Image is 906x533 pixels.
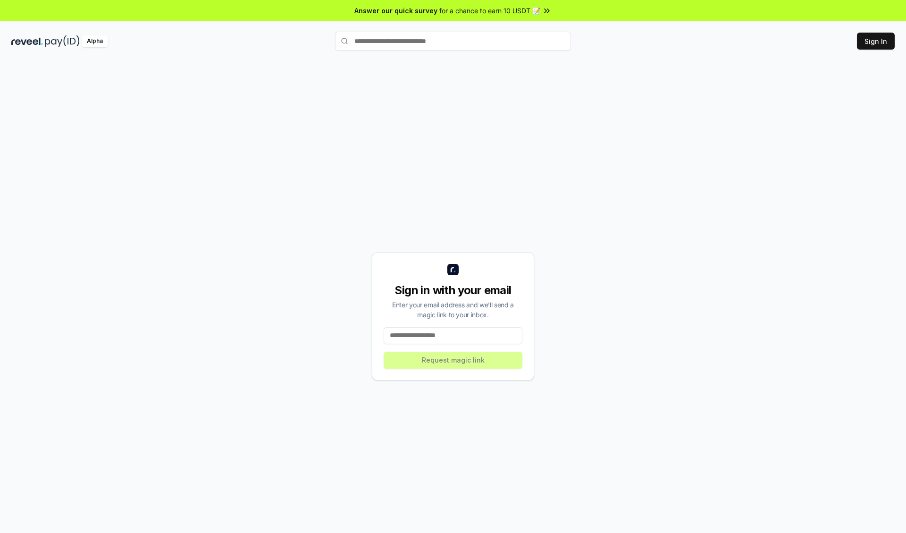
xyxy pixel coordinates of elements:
div: Alpha [82,35,108,47]
div: Sign in with your email [384,283,522,298]
img: logo_small [447,264,459,275]
span: for a chance to earn 10 USDT 📝 [439,6,540,16]
div: Enter your email address and we’ll send a magic link to your inbox. [384,300,522,320]
span: Answer our quick survey [354,6,437,16]
img: reveel_dark [11,35,43,47]
img: pay_id [45,35,80,47]
button: Sign In [857,33,895,50]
